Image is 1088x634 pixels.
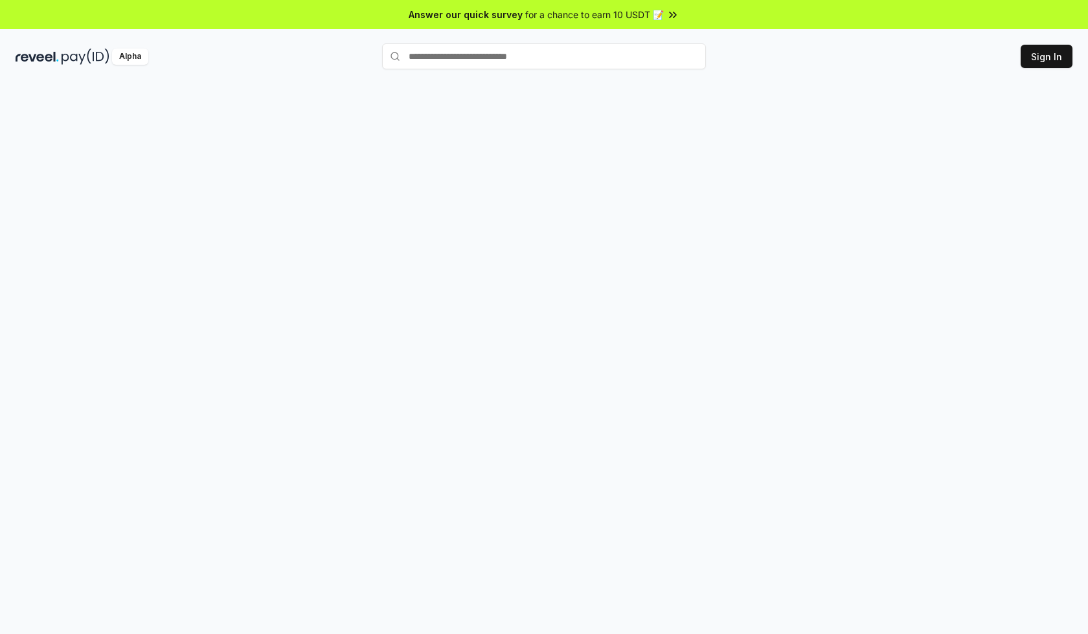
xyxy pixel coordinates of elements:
[525,8,664,21] span: for a chance to earn 10 USDT 📝
[16,49,59,65] img: reveel_dark
[112,49,148,65] div: Alpha
[62,49,109,65] img: pay_id
[409,8,523,21] span: Answer our quick survey
[1021,45,1072,68] button: Sign In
